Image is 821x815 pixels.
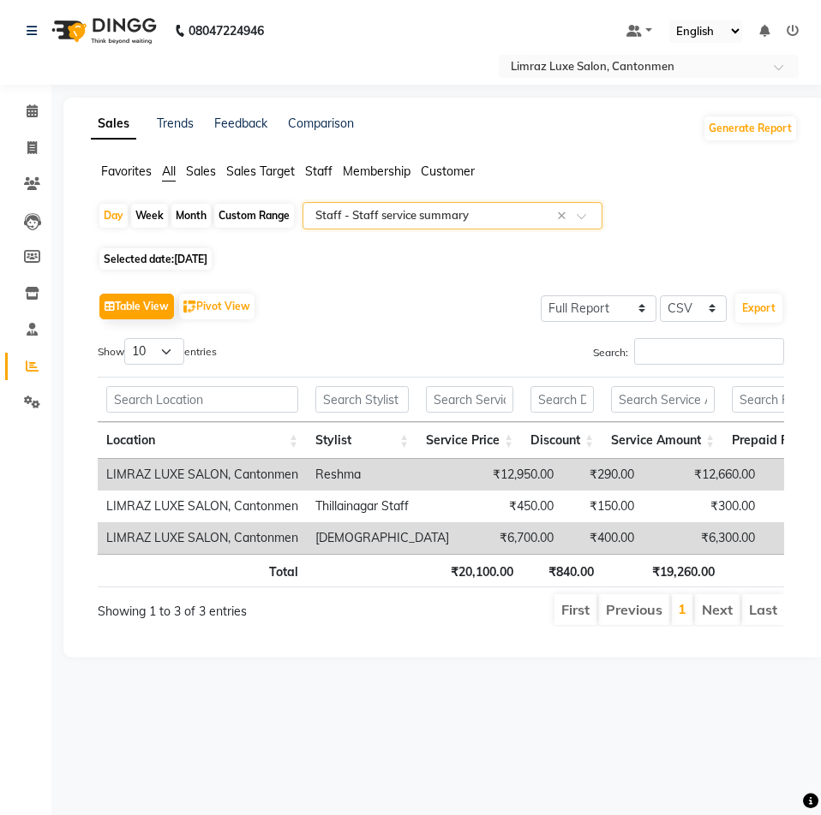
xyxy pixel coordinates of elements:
[288,116,354,131] a: Comparison
[562,491,643,522] td: ₹150.00
[174,253,207,265] span: [DATE]
[458,491,562,522] td: ₹450.00
[611,386,715,413] input: Search Service Amount
[44,7,161,55] img: logo
[522,422,602,459] th: Discount: activate to sort column ascending
[91,109,136,140] a: Sales
[562,522,643,554] td: ₹400.00
[131,204,168,228] div: Week
[315,386,409,413] input: Search Stylist
[643,459,764,491] td: ₹12,660.00
[106,386,298,413] input: Search Location
[458,459,562,491] td: ₹12,950.00
[417,422,522,459] th: Service Price: activate to sort column ascending
[183,300,196,313] img: pivot.png
[562,459,643,491] td: ₹290.00
[98,592,369,621] div: Showing 1 to 3 of 3 entries
[226,164,295,179] span: Sales Target
[735,294,782,323] button: Export
[421,164,475,179] span: Customer
[305,164,333,179] span: Staff
[643,522,764,554] td: ₹6,300.00
[634,338,784,365] input: Search:
[557,207,572,225] span: Clear all
[602,422,723,459] th: Service Amount: activate to sort column ascending
[307,422,417,459] th: Stylist: activate to sort column ascending
[99,294,174,319] button: Table View
[98,338,217,365] label: Show entries
[101,164,152,179] span: Favorites
[98,554,307,587] th: Total
[98,491,307,522] td: LIMRAZ LUXE SALON, Cantonmen
[179,294,255,319] button: Pivot View
[214,116,267,131] a: Feedback
[99,248,212,270] span: Selected date:
[124,338,184,365] select: Showentries
[99,204,128,228] div: Day
[458,522,562,554] td: ₹6,700.00
[98,422,307,459] th: Location: activate to sort column ascending
[98,459,307,491] td: LIMRAZ LUXE SALON, Cantonmen
[157,116,194,131] a: Trends
[522,554,602,587] th: ₹840.00
[214,204,294,228] div: Custom Range
[98,522,307,554] td: LIMRAZ LUXE SALON, Cantonmen
[307,459,458,491] td: Reshma
[307,491,458,522] td: Thillainagar Staff
[602,554,723,587] th: ₹19,260.00
[171,204,211,228] div: Month
[307,522,458,554] td: [DEMOGRAPHIC_DATA]
[162,164,176,179] span: All
[643,491,764,522] td: ₹300.00
[704,116,796,140] button: Generate Report
[417,554,522,587] th: ₹20,100.00
[343,164,410,179] span: Membership
[426,386,513,413] input: Search Service Price
[530,386,594,413] input: Search Discount
[189,7,264,55] b: 08047224946
[186,164,216,179] span: Sales
[678,600,686,617] a: 1
[593,338,784,365] label: Search:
